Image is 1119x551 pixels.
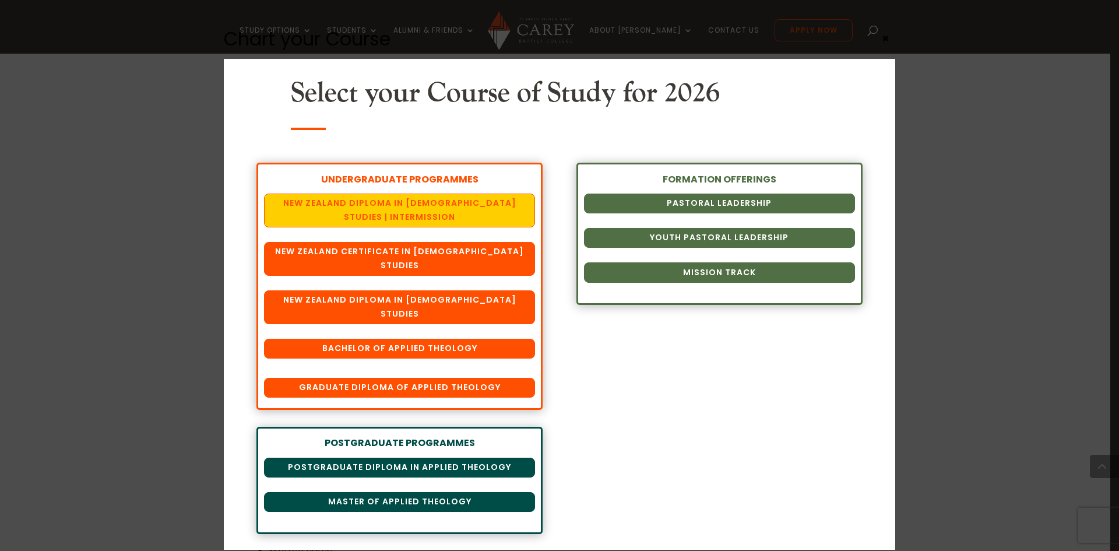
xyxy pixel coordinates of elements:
[584,194,855,213] a: Pastoral Leadership
[264,290,535,324] a: New Zealand Diploma in [DEMOGRAPHIC_DATA] Studies
[291,76,828,116] h2: Select your Course of Study for 2026
[879,33,891,43] button: Close
[584,228,855,248] a: Youth Pastoral Leadership
[264,492,535,512] a: Master of Applied Theology
[264,436,535,450] div: POSTGRADUATE PROGRAMMES
[264,339,535,359] a: Bachelor of Applied Theology
[264,458,535,478] a: Postgraduate Diploma in Applied Theology
[264,242,535,276] a: New Zealand Certificate in [DEMOGRAPHIC_DATA] Studies
[584,262,855,282] a: Mission Track
[584,172,855,187] div: FORMATION OFFERINGS
[264,172,535,187] div: UNDERGRADUATE PROGRAMMES
[224,29,895,50] div: Chart your Course
[264,378,535,398] a: Graduate Diploma of Applied Theology
[264,194,535,227] a: New Zealand Diploma in [DEMOGRAPHIC_DATA] Studies | Intermission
